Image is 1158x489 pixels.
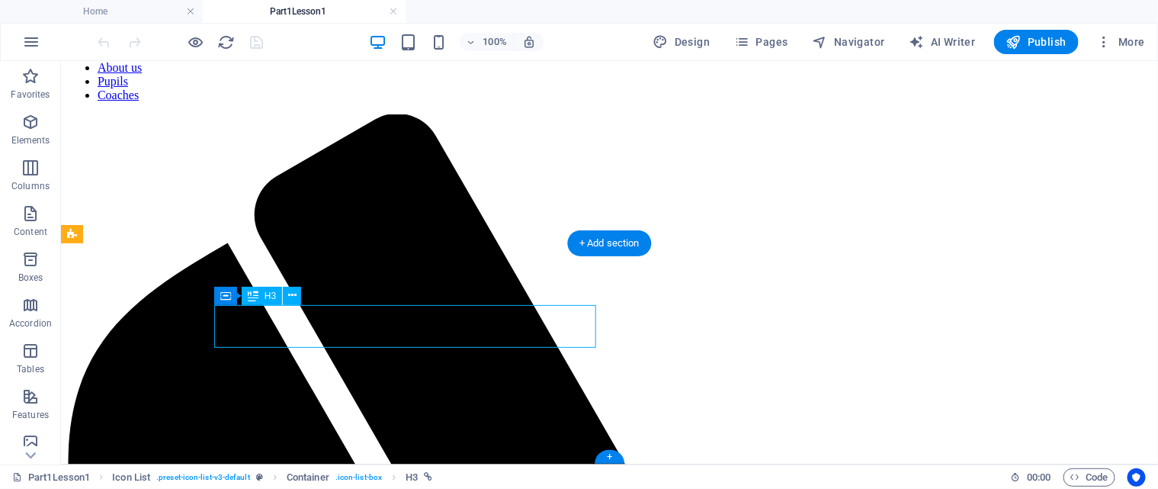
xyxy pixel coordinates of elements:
[1091,30,1151,54] button: More
[12,409,49,421] p: Features
[1063,468,1115,487] button: Code
[567,230,652,256] div: + Add section
[11,88,50,101] p: Favorites
[1027,468,1051,487] span: 00 00
[203,3,406,20] h4: Part1Lesson1
[112,468,432,487] nav: breadcrumb
[287,468,329,487] span: Click to select. Double-click to edit
[12,468,90,487] a: Click to cancel selection. Double-click to open Pages
[218,34,236,51] i: Reload page
[17,363,44,375] p: Tables
[1038,471,1040,483] span: :
[406,468,418,487] span: Click to select. Double-click to edit
[265,291,276,301] span: H3
[18,272,43,284] p: Boxes
[647,30,717,54] button: Design
[460,33,514,51] button: 100%
[1128,468,1146,487] button: Usercentrics
[112,468,150,487] span: Click to select. Double-click to edit
[595,450,624,464] div: +
[11,134,50,146] p: Elements
[909,34,976,50] span: AI Writer
[734,34,788,50] span: Pages
[425,473,433,481] i: This element is linked
[156,468,250,487] span: . preset-icon-list-v3-default
[11,180,50,192] p: Columns
[1097,34,1145,50] span: More
[1011,468,1051,487] h6: Session time
[653,34,711,50] span: Design
[728,30,794,54] button: Pages
[903,30,982,54] button: AI Writer
[335,468,382,487] span: . icon-list-box
[14,226,47,238] p: Content
[217,33,236,51] button: reload
[522,35,536,49] i: On resize automatically adjust zoom level to fit chosen device.
[1070,468,1108,487] span: Code
[813,34,885,50] span: Navigator
[647,30,717,54] div: Design (Ctrl+Alt+Y)
[9,317,52,330] p: Accordion
[994,30,1079,54] button: Publish
[256,473,263,481] i: This element is a customizable preset
[1006,34,1067,50] span: Publish
[807,30,891,54] button: Navigator
[483,33,507,51] h6: 100%
[187,33,205,51] button: Click here to leave preview mode and continue editing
